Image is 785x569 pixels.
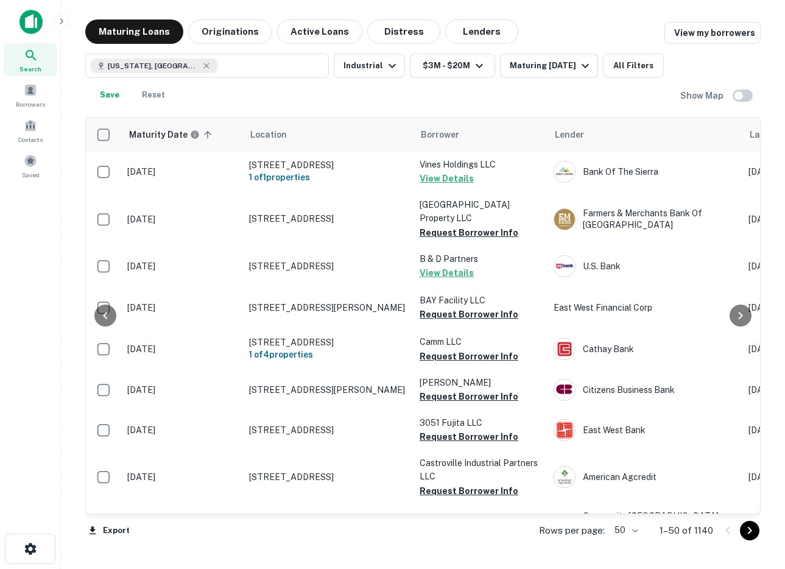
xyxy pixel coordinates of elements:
button: [US_STATE], [GEOGRAPHIC_DATA] [85,54,329,78]
img: picture [554,256,575,277]
h6: 1 of 1 properties [249,171,407,184]
img: picture [554,209,575,230]
button: Active Loans [277,19,362,44]
p: [STREET_ADDRESS] [249,337,407,348]
div: Citizens Business Bank [554,379,736,401]
div: Farmers & Merchants Bank Of [GEOGRAPHIC_DATA] [554,208,736,230]
button: View Details [420,266,474,280]
span: [US_STATE], [GEOGRAPHIC_DATA] [108,60,199,71]
p: 1–50 of 1140 [660,523,713,538]
div: Bank Of The Sierra [554,161,736,183]
button: Reset [134,83,173,107]
span: Borrowers [16,99,45,109]
a: Saved [4,149,57,182]
p: [STREET_ADDRESS] [249,261,407,272]
p: 3051 Fujita LLC [420,416,541,429]
button: All Filters [603,54,664,78]
img: capitalize-icon.png [19,10,43,34]
h6: 1 of 4 properties [249,348,407,361]
p: [DATE] [127,470,237,484]
p: [STREET_ADDRESS] [249,425,407,436]
button: Request Borrower Info [420,349,518,364]
p: [DATE] [127,301,237,314]
div: 50 [610,521,640,539]
p: B & D Partners [420,252,541,266]
p: [DATE] [127,383,237,397]
p: [DATE] [127,423,237,437]
span: Lender [555,127,584,142]
button: Distress [367,19,440,44]
button: Originations [188,19,272,44]
p: Vines Holdings LLC [420,158,541,171]
span: Maturity dates displayed may be estimated. Please contact the lender for the most accurate maturi... [128,128,216,141]
button: Industrial [334,54,405,78]
img: picture [554,420,575,440]
p: [STREET_ADDRESS][PERSON_NAME] [249,384,407,395]
button: Request Borrower Info [420,307,518,322]
th: Location [243,118,414,152]
p: [STREET_ADDRESS] [249,472,407,482]
th: Maturity dates displayed may be estimated. Please contact the lender for the most accurate maturi... [121,118,243,152]
span: Location [250,127,303,142]
div: Cathay Bank [554,338,736,360]
p: [DATE] [127,213,237,226]
h6: Maturity Date [129,128,188,141]
button: Request Borrower Info [420,389,518,404]
p: [PERSON_NAME] [420,376,541,389]
button: Maturing [DATE] [500,54,598,78]
p: Rows per page: [539,523,605,538]
iframe: Chat Widget [724,472,785,530]
p: Castroville Industrial Partners LLC [420,456,541,483]
p: [STREET_ADDRESS][PERSON_NAME] [249,302,407,313]
button: Lenders [445,19,518,44]
p: [STREET_ADDRESS] [249,160,407,171]
p: Zoom Investment Group LLC [420,513,541,526]
th: Lender [547,118,742,152]
button: Go to next page [740,521,759,540]
th: Borrower [414,118,547,152]
p: [DATE] [127,260,237,273]
p: [STREET_ADDRESS] [249,213,407,224]
div: Maturing [DATE] [510,58,593,73]
button: Export [85,521,133,540]
button: $3M - $20M [410,54,495,78]
button: Request Borrower Info [420,429,518,444]
a: View my borrowers [664,22,761,44]
div: U.s. Bank [554,255,736,277]
img: picture [554,467,575,487]
p: East West Financial Corp [554,301,736,314]
p: Camm LLC [420,335,541,348]
h6: Show Map [680,89,725,102]
a: Search [4,43,57,76]
span: Search [19,64,41,74]
img: picture [554,339,575,359]
button: Request Borrower Info [420,484,518,498]
button: Maturing Loans [85,19,183,44]
div: Maturity dates displayed may be estimated. Please contact the lender for the most accurate maturi... [129,128,200,141]
p: [DATE] [127,165,237,178]
img: picture [554,161,575,182]
p: [GEOGRAPHIC_DATA] Property LLC [420,198,541,225]
p: BAY Facility LLC [420,294,541,307]
span: Borrower [421,127,459,142]
div: American Agcredit [554,466,736,488]
a: Borrowers [4,79,57,111]
p: [DATE] [127,342,237,356]
div: Community [GEOGRAPHIC_DATA] Formerly Central Valley Community Bank [554,511,736,544]
img: picture [554,380,575,400]
button: Save your search to get updates of matches that match your search criteria. [90,83,129,107]
button: View Details [420,171,474,186]
div: East West Bank [554,419,736,441]
button: Request Borrower Info [420,225,518,240]
a: Contacts [4,114,57,147]
span: Contacts [18,135,43,144]
span: Saved [22,170,40,180]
